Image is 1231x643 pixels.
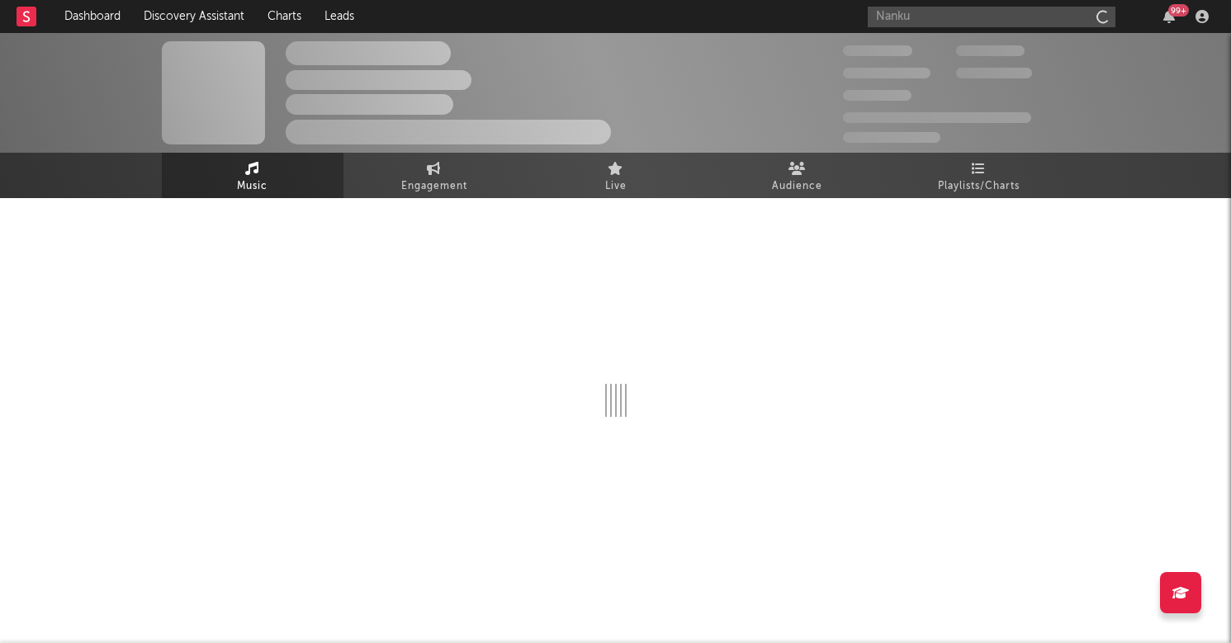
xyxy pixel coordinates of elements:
a: Engagement [343,153,525,198]
a: Audience [707,153,888,198]
span: Jump Score: 85.0 [843,132,940,143]
a: Playlists/Charts [888,153,1070,198]
span: 1,00,000 [956,45,1025,56]
span: 5,00,00,000 Monthly Listeners [843,112,1031,123]
a: Music [162,153,343,198]
span: Live [605,177,627,196]
span: 10,00,000 [956,68,1032,78]
a: Live [525,153,707,198]
span: 5,00,00,000 [843,68,930,78]
input: Search for artists [868,7,1115,27]
span: 1,00,000 [843,90,911,101]
span: Audience [772,177,822,196]
span: Engagement [401,177,467,196]
span: 3,00,000 [843,45,912,56]
div: 99 + [1168,4,1189,17]
span: Playlists/Charts [938,177,1020,196]
button: 99+ [1163,10,1175,23]
span: Music [237,177,268,196]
